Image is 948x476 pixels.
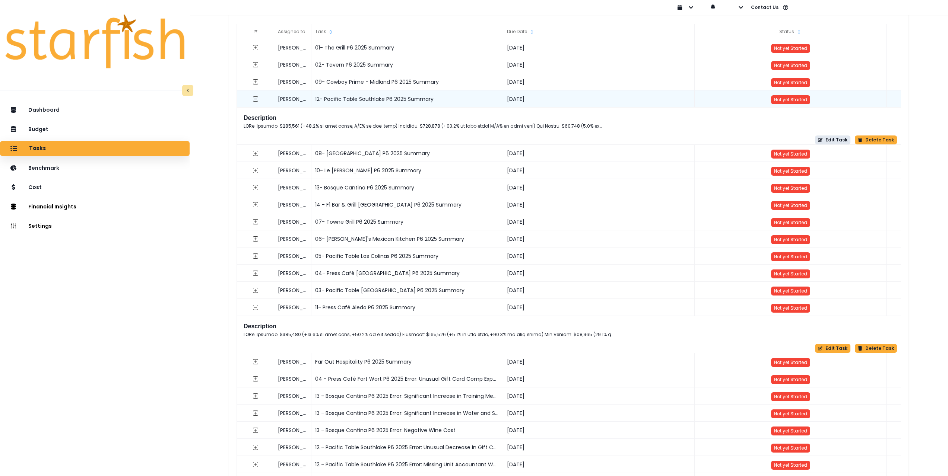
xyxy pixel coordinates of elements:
[253,461,259,467] svg: expand outline
[253,270,259,276] svg: expand outline
[244,123,616,130] p: LORe: Ipsumdo: $285,561 (+48.2% si amet conse, A/E% se doei temp) Incididu: $728,878 (+03.2% ut l...
[774,79,807,86] span: Not yet Started
[253,253,259,259] svg: expand outline
[503,56,695,73] div: [DATE]
[28,165,59,171] p: Benchmark
[503,370,695,387] div: [DATE]
[249,164,262,177] button: expand outline
[274,24,311,39] div: Assigned to
[249,266,262,280] button: expand outline
[253,444,259,450] svg: expand outline
[855,135,897,144] button: Delete Task
[253,427,259,433] svg: expand outline
[274,56,311,73] div: [PERSON_NAME]
[274,247,311,265] div: [PERSON_NAME]
[253,96,259,102] svg: collasped outline
[774,271,807,277] span: Not yet Started
[503,39,695,56] div: [DATE]
[796,29,802,35] svg: sort
[253,150,259,156] svg: expand outline
[855,344,897,353] button: Delete Task
[274,73,311,90] div: [PERSON_NAME]
[253,219,259,225] svg: expand outline
[311,422,503,439] div: 13 - Bosque Cantina P6 2025 Error: Negative Wine Cost
[253,236,259,242] svg: expand outline
[274,265,311,282] div: [PERSON_NAME]
[244,114,894,121] h2: Description
[503,145,695,162] div: [DATE]
[311,39,503,56] div: 01- The Grill P6 2025 Summary
[503,299,695,316] div: [DATE]
[774,445,807,451] span: Not yet Started
[249,198,262,211] button: expand outline
[529,29,535,35] svg: sort
[274,282,311,299] div: [PERSON_NAME]
[311,456,503,473] div: 12 - Pacific Table Southlake P6 2025 Error: Missing Unit Accountant Wages
[274,179,311,196] div: [PERSON_NAME]
[274,39,311,56] div: [PERSON_NAME]
[774,462,807,468] span: Not yet Started
[695,24,887,39] div: Status
[503,230,695,247] div: [DATE]
[274,370,311,387] div: [PERSON_NAME]
[503,405,695,422] div: [DATE]
[503,162,695,179] div: [DATE]
[249,284,262,297] button: expand outline
[253,287,259,293] svg: expand outline
[815,135,850,144] button: Edit Task
[774,202,807,208] span: Not yet Started
[249,355,262,368] button: expand outline
[307,29,313,35] svg: sort
[237,24,274,39] div: #
[503,282,695,299] div: [DATE]
[274,162,311,179] div: [PERSON_NAME]
[503,196,695,213] div: [DATE]
[503,439,695,456] div: [DATE]
[274,213,311,230] div: [PERSON_NAME]
[774,359,807,365] span: Not yet Started
[253,410,259,416] svg: expand outline
[774,45,807,51] span: Not yet Started
[503,24,695,39] div: Due Date
[274,353,311,370] div: [PERSON_NAME]
[311,282,503,299] div: 03- Pacific Table [GEOGRAPHIC_DATA] P6 2025 Summary
[774,151,807,157] span: Not yet Started
[311,230,503,247] div: 06- [PERSON_NAME]'s Mexican Kitchen P6 2025 Summary
[249,181,262,194] button: expand outline
[249,215,262,229] button: expand outline
[274,387,311,405] div: [PERSON_NAME]
[253,79,259,85] svg: expand outline
[503,213,695,230] div: [DATE]
[311,90,503,108] div: 12- Pacific Table Southlake P6 2025 Summary
[774,376,807,383] span: Not yet Started
[774,96,807,103] span: Not yet Started
[503,73,695,90] div: [DATE]
[249,41,262,54] button: expand outline
[253,185,259,191] svg: expand outline
[774,253,807,260] span: Not yet Started
[253,376,259,382] svg: expand outline
[503,353,695,370] div: [DATE]
[503,90,695,108] div: [DATE]
[503,265,695,282] div: [DATE]
[774,168,807,174] span: Not yet Started
[253,304,259,310] svg: collasped outline
[249,458,262,471] button: expand outline
[311,213,503,230] div: 07- Towne Grill P6 2025 Summary
[249,424,262,437] button: expand outline
[274,230,311,247] div: [PERSON_NAME]
[774,393,807,400] span: Not yet Started
[28,126,48,132] p: Budget
[311,196,503,213] div: 14 - F1 Bar & Grill [GEOGRAPHIC_DATA] P6 2025 Summary
[311,73,503,90] div: 09- Cowboy Prime - Midland P6 2025 Summary
[253,167,259,173] svg: expand outline
[249,372,262,386] button: expand outline
[249,406,262,420] button: expand outline
[244,331,616,338] p: LORe: Ipsumdo: $385,480 (+13.6% si amet cons, +50.2% ad elit seddo) Eiusmodt: $165,526 (+5.1% in ...
[253,202,259,208] svg: expand outline
[29,145,46,152] p: Tasks
[815,344,850,353] button: Edit Task
[774,428,807,434] span: Not yet Started
[311,265,503,282] div: 04- Press Café [GEOGRAPHIC_DATA] P6 2025 Summary
[311,370,503,387] div: 04 - Press Café Fort Wort P6 2025 Error: Unusual Gift Card Comp Expense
